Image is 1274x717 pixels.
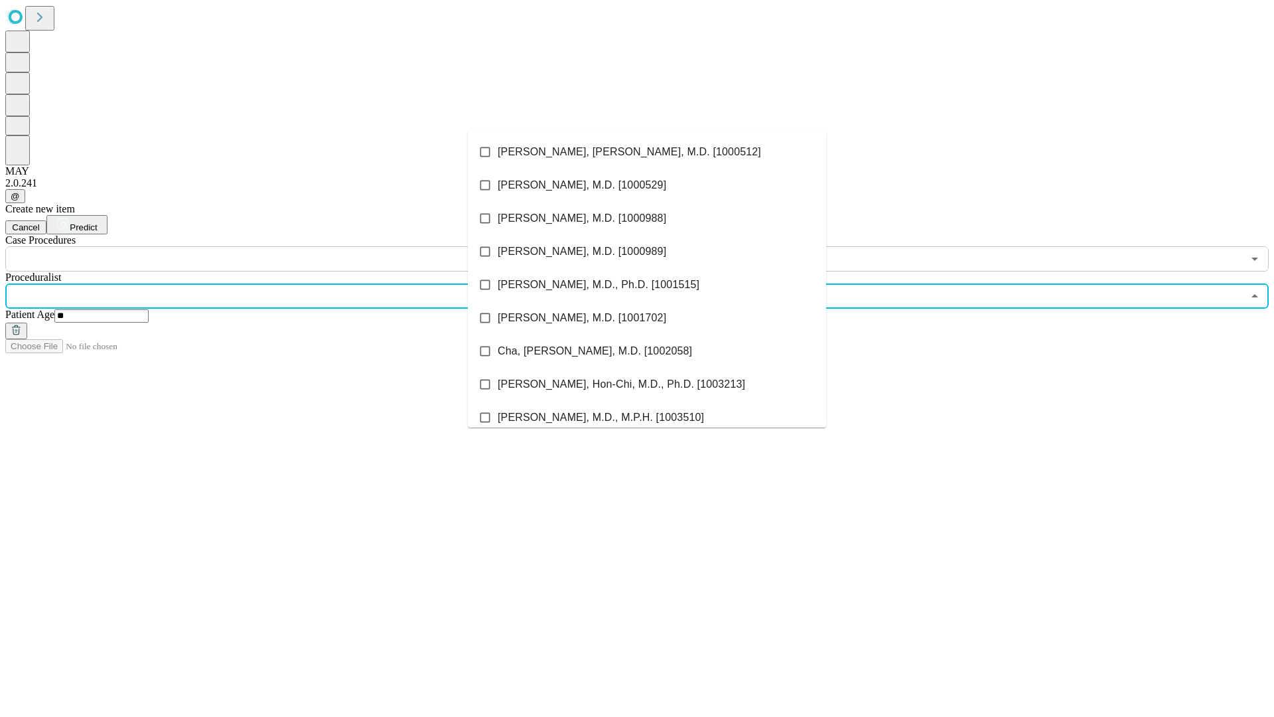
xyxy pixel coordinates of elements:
[5,272,61,283] span: Proceduralist
[498,277,699,293] span: [PERSON_NAME], M.D., Ph.D. [1001515]
[46,215,107,234] button: Predict
[70,222,97,232] span: Predict
[498,144,761,160] span: [PERSON_NAME], [PERSON_NAME], M.D. [1000512]
[5,309,54,320] span: Patient Age
[5,203,75,214] span: Create new item
[12,222,40,232] span: Cancel
[5,165,1269,177] div: MAY
[498,410,704,426] span: [PERSON_NAME], M.D., M.P.H. [1003510]
[498,177,666,193] span: [PERSON_NAME], M.D. [1000529]
[11,191,20,201] span: @
[498,310,666,326] span: [PERSON_NAME], M.D. [1001702]
[1245,250,1264,268] button: Open
[1245,287,1264,305] button: Close
[498,376,745,392] span: [PERSON_NAME], Hon-Chi, M.D., Ph.D. [1003213]
[498,210,666,226] span: [PERSON_NAME], M.D. [1000988]
[498,244,666,260] span: [PERSON_NAME], M.D. [1000989]
[5,177,1269,189] div: 2.0.241
[5,234,76,246] span: Scheduled Procedure
[5,189,25,203] button: @
[5,220,46,234] button: Cancel
[498,343,692,359] span: Cha, [PERSON_NAME], M.D. [1002058]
